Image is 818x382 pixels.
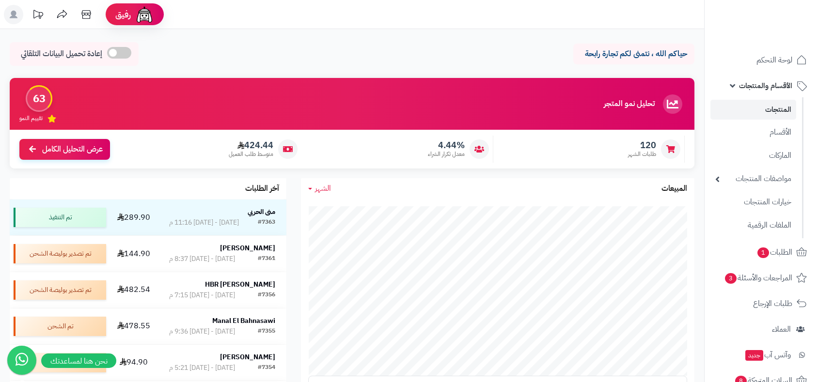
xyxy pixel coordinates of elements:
div: تم التنفيذ [14,208,106,227]
div: [DATE] - [DATE] 5:21 م [169,363,235,373]
span: الطلبات [756,245,792,259]
span: 424.44 [229,140,273,151]
a: لوحة التحكم [710,48,812,72]
span: طلبات الإرجاع [753,297,792,310]
strong: HBR [PERSON_NAME] [205,279,275,290]
strong: Manal El Bahnasawi [212,316,275,326]
span: رفيق [115,9,131,20]
strong: منى الحربي [248,207,275,217]
img: ai-face.png [135,5,154,24]
span: العملاء [772,322,791,336]
span: معدل تكرار الشراء [428,150,465,158]
div: [DATE] - [DATE] 8:37 م [169,254,235,264]
a: الماركات [710,145,796,166]
span: لوحة التحكم [756,53,792,67]
h3: تحليل نمو المتجر [604,100,655,108]
span: المراجعات والأسئلة [724,271,792,285]
a: تحديثات المنصة [26,5,50,27]
span: 1 [757,247,769,258]
div: [DATE] - [DATE] 7:15 م [169,290,235,300]
div: #7355 [258,327,275,336]
a: خيارات المنتجات [710,192,796,213]
div: تم تصدير بوليصة الشحن [14,280,106,300]
td: 144.90 [110,236,158,272]
a: مواصفات المنتجات [710,168,796,189]
div: #7361 [258,254,275,264]
td: 94.90 [110,345,158,381]
div: [DATE] - [DATE] 11:16 م [169,218,239,228]
a: وآتس آبجديد [710,343,812,367]
a: العملاء [710,318,812,341]
span: متوسط طلب العميل [229,150,273,158]
div: #7354 [258,363,275,373]
a: الأقسام [710,122,796,143]
span: الأقسام والمنتجات [739,79,792,92]
div: [DATE] - [DATE] 9:36 م [169,327,235,336]
span: الشهر [315,183,331,194]
a: عرض التحليل الكامل [19,139,110,160]
div: تم الشحن [14,317,106,336]
strong: [PERSON_NAME] [220,352,275,362]
a: الملفات الرقمية [710,215,796,236]
a: المراجعات والأسئلة3 [710,266,812,290]
span: 3 [725,273,737,284]
a: المنتجات [710,100,796,120]
span: طلبات الشهر [628,150,656,158]
span: وآتس آب [744,348,791,362]
h3: آخر الطلبات [245,184,279,193]
div: #7356 [258,290,275,300]
div: تم الشحن [14,353,106,372]
img: logo-2.png [752,27,809,47]
div: #7363 [258,218,275,228]
a: الطلبات1 [710,241,812,264]
span: عرض التحليل الكامل [42,144,103,155]
span: جديد [745,350,763,361]
p: حياكم الله ، نتمنى لكم تجارة رابحة [581,48,687,60]
span: 120 [628,140,656,151]
div: تم تصدير بوليصة الشحن [14,244,106,263]
span: تقييم النمو [19,114,43,122]
strong: [PERSON_NAME] [220,243,275,253]
a: طلبات الإرجاع [710,292,812,315]
span: إعادة تحميل البيانات التلقائي [21,48,102,60]
td: 482.54 [110,272,158,308]
h3: المبيعات [661,184,687,193]
td: 478.55 [110,308,158,344]
a: الشهر [308,183,331,194]
span: 4.44% [428,140,465,151]
td: 289.90 [110,199,158,235]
